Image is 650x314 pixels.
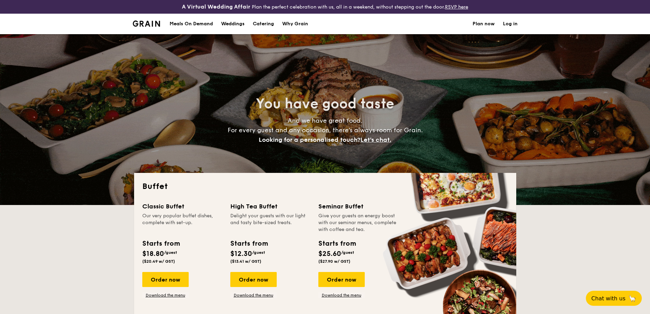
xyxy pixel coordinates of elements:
[249,14,278,34] a: Catering
[360,136,391,144] span: Let's chat.
[318,259,350,264] span: ($27.90 w/ GST)
[142,292,189,298] a: Download the menu
[586,291,642,306] button: Chat with us🦙
[129,3,522,11] div: Plan the perfect celebration with us, all in a weekend, without stepping out the door.
[230,202,310,211] div: High Tea Buffet
[230,292,277,298] a: Download the menu
[252,250,265,255] span: /guest
[165,14,217,34] a: Meals On Demand
[473,14,495,34] a: Plan now
[259,136,360,144] span: Looking for a personalised touch?
[142,272,189,287] div: Order now
[133,21,160,27] a: Logotype
[318,250,341,258] span: $25.60
[503,14,518,34] a: Log in
[142,250,164,258] span: $18.80
[182,3,250,11] h4: A Virtual Wedding Affair
[142,259,175,264] span: ($20.49 w/ GST)
[221,14,245,34] div: Weddings
[256,96,394,112] span: You have good taste
[230,250,252,258] span: $12.30
[253,14,274,34] h1: Catering
[142,181,508,192] h2: Buffet
[230,238,268,249] div: Starts from
[318,238,356,249] div: Starts from
[318,213,398,233] div: Give your guests an energy boost with our seminar menus, complete with coffee and tea.
[217,14,249,34] a: Weddings
[282,14,308,34] div: Why Grain
[133,21,160,27] img: Grain
[230,272,277,287] div: Order now
[318,292,365,298] a: Download the menu
[318,272,365,287] div: Order now
[318,202,398,211] div: Seminar Buffet
[230,259,261,264] span: ($13.41 w/ GST)
[278,14,312,34] a: Why Grain
[164,250,177,255] span: /guest
[228,117,423,144] span: And we have great food. For every guest and any occasion, there’s always room for Grain.
[628,295,636,302] span: 🦙
[341,250,354,255] span: /guest
[445,4,468,10] a: RSVP here
[142,202,222,211] div: Classic Buffet
[142,213,222,233] div: Our very popular buffet dishes, complete with set-up.
[230,213,310,233] div: Delight your guests with our light and tasty bite-sized treats.
[591,295,625,302] span: Chat with us
[170,14,213,34] div: Meals On Demand
[142,238,179,249] div: Starts from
